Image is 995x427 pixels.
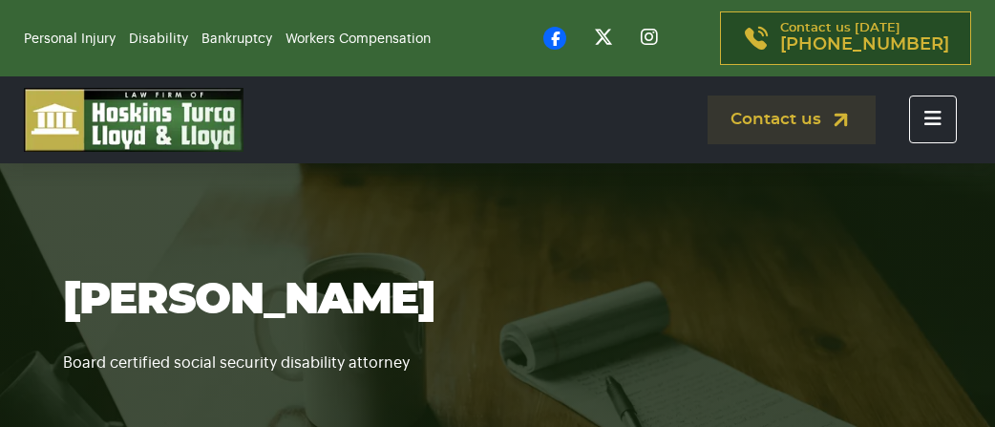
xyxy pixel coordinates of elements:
a: Contact us [708,96,876,144]
h1: [PERSON_NAME] [63,274,932,327]
a: Personal Injury [24,32,116,46]
a: Contact us [DATE][PHONE_NUMBER] [720,11,971,65]
img: logo [24,88,243,152]
a: Workers Compensation [286,32,431,46]
span: [PHONE_NUMBER] [780,35,949,54]
button: Toggle navigation [909,96,957,143]
a: Disability [129,32,188,46]
p: Board certified social security disability attorney [63,327,932,375]
a: Bankruptcy [201,32,272,46]
p: Contact us [DATE] [780,22,949,54]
